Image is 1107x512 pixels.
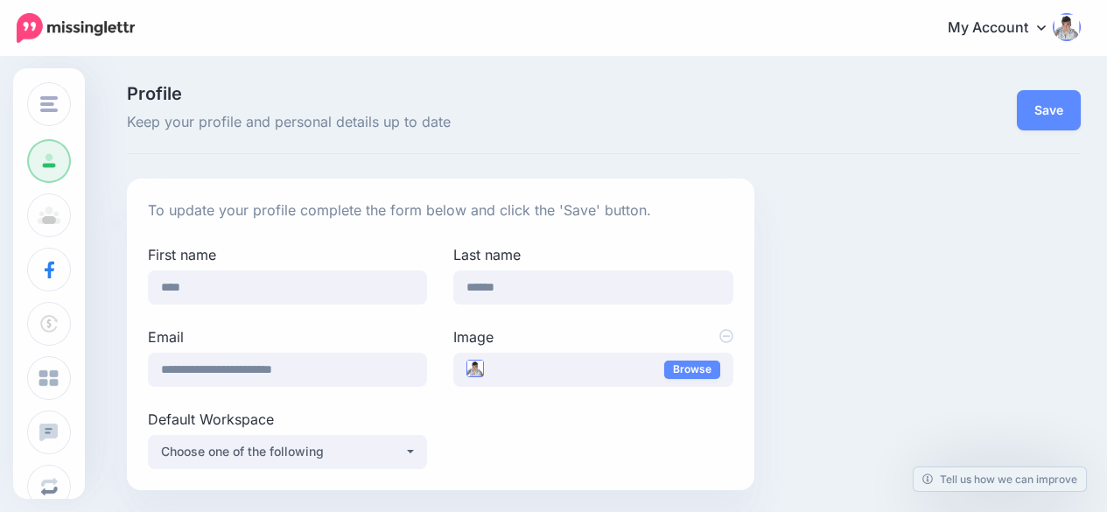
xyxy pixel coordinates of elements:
a: Tell us how we can improve [914,467,1086,491]
button: Save [1017,90,1081,130]
label: First name [148,244,427,265]
div: Choose one of the following [161,441,404,462]
img: Missinglettr [17,13,135,43]
p: To update your profile complete the form below and click the 'Save' button. [148,200,733,222]
img: Enda_Cusack_founder_of_BuyStocks.ai_thumb.png [466,360,484,377]
label: Default Workspace [148,409,427,430]
a: Browse [664,361,720,379]
span: Keep your profile and personal details up to date [127,111,754,134]
button: Choose one of the following [148,435,427,469]
span: Profile [127,85,754,102]
label: Image [453,326,732,347]
label: Email [148,326,427,347]
label: Last name [453,244,732,265]
a: My Account [930,7,1081,50]
img: menu.png [40,96,58,112]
